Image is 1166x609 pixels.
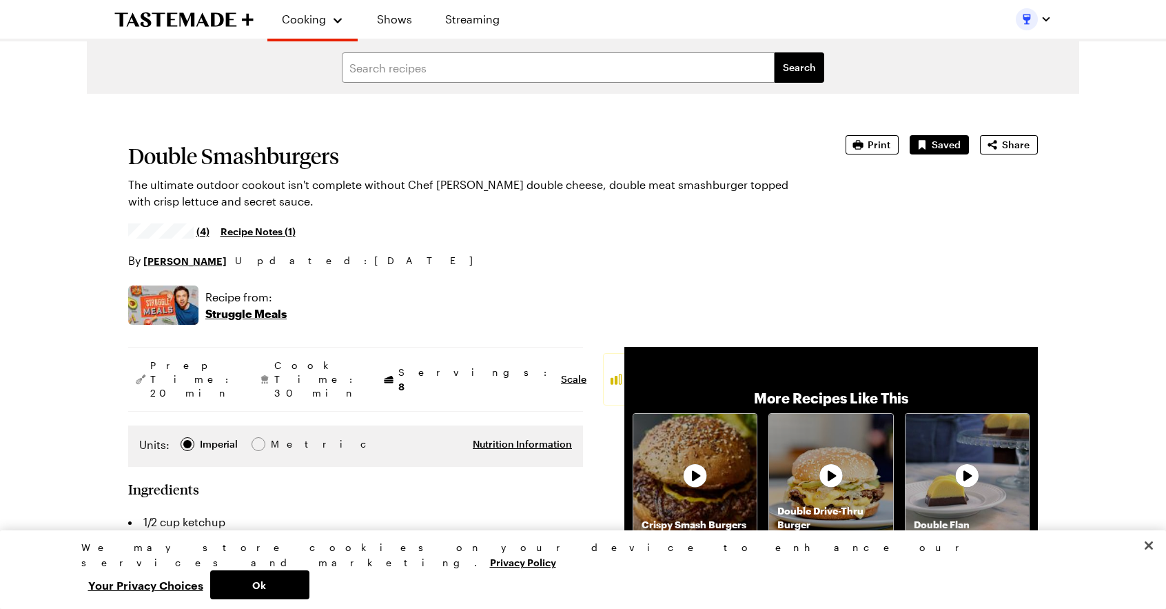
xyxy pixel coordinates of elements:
[205,306,287,322] p: Struggle Meals
[114,12,254,28] a: To Tastemade Home Page
[868,138,890,152] span: Print
[754,388,908,408] p: More Recipes Like This
[143,253,227,268] a: [PERSON_NAME]
[473,437,572,451] button: Nutrition Information
[905,413,1030,538] a: Double FlanRecipe image thumbnail
[196,224,209,238] span: (4)
[128,226,209,237] a: 5/5 stars from 4 reviews
[910,135,969,154] button: Unsave Recipe
[81,540,1074,570] div: We may store cookies on your device to enhance our services and marketing.
[200,437,239,452] span: Imperial
[783,61,816,74] span: Search
[342,52,775,83] input: Search recipes
[633,518,757,532] p: Crispy Smash Burgers
[980,135,1038,154] button: Share
[561,372,586,386] button: Scale
[81,570,210,599] button: Your Privacy Choices
[1016,8,1052,30] button: Profile picture
[128,511,583,533] li: 1/2 cup ketchup
[128,252,227,269] p: By
[282,12,326,26] span: Cooking
[271,437,301,452] span: Metric
[398,379,405,392] span: 8
[1002,138,1030,152] span: Share
[274,359,360,400] span: Cook Time: 30 min
[271,437,300,452] div: Metric
[775,52,824,83] button: filters
[846,135,899,154] button: Print
[128,177,807,210] p: The ultimate outdoor cookout isn't complete without Chef [PERSON_NAME] double cheese, double meat...
[398,366,554,394] span: Servings:
[1134,530,1164,561] button: Close
[128,481,199,497] h2: Ingredients
[281,6,344,33] button: Cooking
[769,504,892,532] p: Double Drive-Thru Burger
[128,286,198,325] img: Show where recipe is used
[235,253,487,268] span: Updated : [DATE]
[205,289,287,306] p: Recipe from:
[200,437,238,452] div: Imperial
[906,518,1029,532] p: Double Flan
[1016,8,1038,30] img: Profile picture
[205,289,287,322] a: Recipe from:Struggle Meals
[139,437,170,453] label: Units:
[81,540,1074,599] div: Privacy
[210,570,309,599] button: Ok
[633,413,757,538] a: Crispy Smash BurgersRecipe image thumbnail
[128,143,807,168] h1: Double Smashburgers
[150,359,236,400] span: Prep Time: 20 min
[490,555,556,568] a: More information about your privacy, opens in a new tab
[932,138,961,152] span: Saved
[221,223,296,239] a: Recipe Notes (1)
[139,437,300,456] div: Imperial Metric
[768,413,893,538] a: Double Drive-Thru BurgerRecipe image thumbnail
